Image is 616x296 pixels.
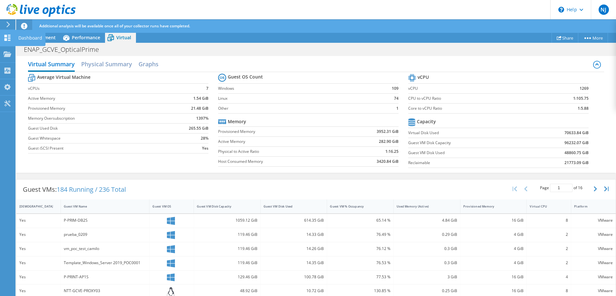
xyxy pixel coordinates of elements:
[574,204,605,208] div: Platform
[201,135,208,142] b: 28%
[463,273,524,281] div: 16 GiB
[385,148,399,155] b: 1:16.25
[408,105,535,112] label: Core to vCPU Ratio
[574,259,613,266] div: VMware
[19,204,50,208] div: [DEMOGRAPHIC_DATA]
[330,287,390,294] div: 130.85 %
[463,204,516,208] div: Provisioned Memory
[139,58,159,70] h2: Graphs
[28,125,165,132] label: Guest Used Disk
[197,273,257,281] div: 129.46 GiB
[377,158,399,165] b: 3420.84 GiB
[28,95,165,102] label: Active Memory
[206,85,208,92] b: 7
[64,259,147,266] div: Template_Windows_Server 2019_POC0001
[578,185,582,190] span: 16
[197,231,257,238] div: 119.46 GiB
[28,58,75,72] h2: Virtual Summary
[564,130,589,136] b: 70633.84 GiB
[578,105,589,112] b: 1:5.88
[264,231,324,238] div: 14.33 GiB
[152,204,183,208] div: Guest VM OS
[81,58,132,70] h2: Physical Summary
[599,5,609,15] span: NJ
[530,245,568,252] div: 2
[397,204,449,208] div: Used Memory (Active)
[57,185,126,194] span: 184 Running / 236 Total
[408,150,526,156] label: Guest VM Disk Used
[530,217,568,224] div: 8
[552,33,578,43] a: Share
[28,145,165,152] label: Guest iSCSI Present
[264,245,324,252] div: 14.26 GiB
[578,33,608,43] a: More
[64,217,147,224] div: P-PRIM-DB2S
[64,287,147,294] div: NTT-GCVE-PROXY03
[330,245,390,252] div: 76.12 %
[202,145,208,152] b: Yes
[19,217,58,224] div: Yes
[116,34,131,41] span: Virtual
[408,140,526,146] label: Guest VM Disk Capacity
[558,7,564,13] svg: \n
[394,95,399,102] b: 74
[197,245,257,252] div: 119.46 GiB
[530,231,568,238] div: 2
[330,259,390,266] div: 76.53 %
[15,30,45,46] div: Dashboard
[397,259,457,266] div: 0.3 GiB
[19,231,58,238] div: Yes
[64,245,147,252] div: vm_poc_test_camilo
[218,158,342,165] label: Host Consumed Memory
[197,259,257,266] div: 119.46 GiB
[21,46,109,53] h1: ENAP_GCVE_OpticalPrime
[573,95,589,102] b: 1:105.75
[19,259,58,266] div: Yes
[396,105,399,112] b: 1
[264,259,324,266] div: 14.35 GiB
[580,85,589,92] b: 1269
[397,231,457,238] div: 0.29 GiB
[574,273,613,281] div: VMware
[463,231,524,238] div: 4 GiB
[196,115,208,122] b: 1397%
[530,287,568,294] div: 8
[64,204,139,208] div: Guest VM Name
[418,74,429,80] b: vCPU
[574,217,613,224] div: VMware
[264,287,324,294] div: 10.72 GiB
[72,34,100,41] span: Performance
[16,180,132,199] div: Guest VMs:
[191,105,208,112] b: 21.48 GiB
[264,273,324,281] div: 100.78 GiB
[64,231,147,238] div: prueba_0209
[189,125,208,132] b: 265.55 GiB
[574,245,613,252] div: VMware
[218,95,375,102] label: Linux
[228,74,263,80] b: Guest OS Count
[197,287,257,294] div: 48.92 GiB
[37,74,91,80] b: Average Virtual Machine
[417,118,436,125] b: Capacity
[408,95,535,102] label: CPU to vCPU Ratio
[530,204,560,208] div: Virtual CPU
[392,85,399,92] b: 109
[218,138,342,145] label: Active Memory
[377,128,399,135] b: 3952.31 GiB
[264,217,324,224] div: 614.35 GiB
[197,217,257,224] div: 1059.12 GiB
[264,204,316,208] div: Guest VM Disk Used
[463,217,524,224] div: 16 GiB
[193,95,208,102] b: 1.54 GiB
[530,273,568,281] div: 4
[64,273,147,281] div: P-PRINT-AP1S
[28,85,165,92] label: vCPUs
[330,217,390,224] div: 65.14 %
[463,245,524,252] div: 4 GiB
[19,287,58,294] div: Yes
[379,138,399,145] b: 282.90 GiB
[397,245,457,252] div: 0.3 GiB
[218,128,342,135] label: Provisioned Memory
[39,23,190,29] span: Additional analysis will be available once all of your collector runs have completed.
[330,273,390,281] div: 77.53 %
